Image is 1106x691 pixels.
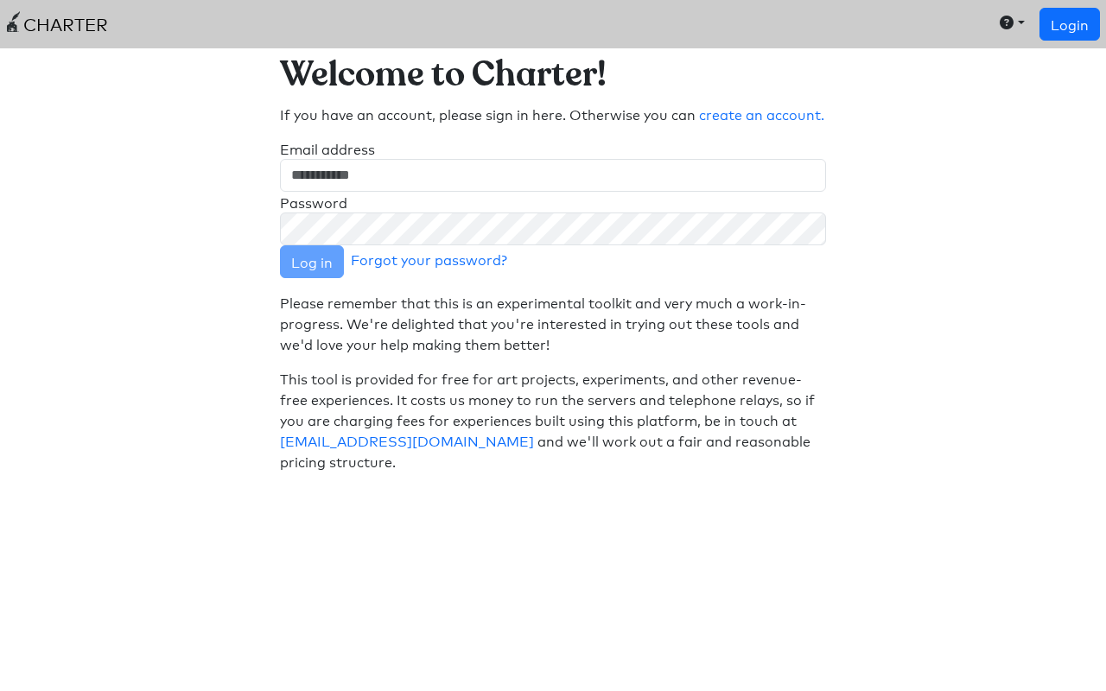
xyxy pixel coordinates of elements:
[280,430,534,450] a: [EMAIL_ADDRESS][DOMAIN_NAME]
[699,104,824,124] a: create an account.
[7,7,108,41] a: CHARTER
[280,104,827,124] p: If you have an account, please sign in here. Otherwise you can
[7,11,20,32] img: First Person Travel logo
[280,55,827,97] h1: Welcome to Charter!
[280,138,375,159] label: Email address
[280,368,827,472] p: This tool is provided for free for art projects, experiments, and other revenue-free experiences....
[280,292,827,354] p: Please remember that this is an experimental toolkit and very much a work-in-progress. We're deli...
[351,249,507,269] a: Forgot your password?
[280,192,347,212] label: Password
[1039,8,1100,41] a: Login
